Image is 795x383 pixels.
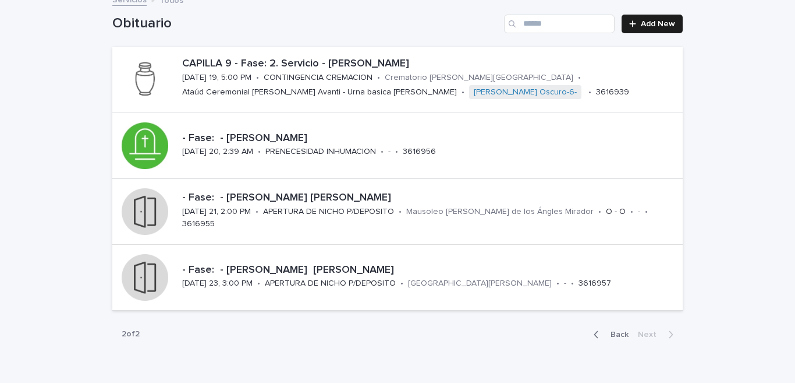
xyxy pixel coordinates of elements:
[638,207,640,217] p: -
[604,331,629,339] span: Back
[564,279,566,289] p: -
[182,279,253,289] p: [DATE] 23, 3:00 PM
[265,279,396,289] p: APERTURA DE NICHO P/DEPOSITO
[571,279,574,289] p: •
[403,147,436,157] p: 3616956
[395,147,398,157] p: •
[598,207,601,217] p: •
[112,113,683,179] a: - Fase: - [PERSON_NAME][DATE] 20, 2:39 AM•PRENECESIDAD INHUMACION•-•3616956
[408,279,552,289] p: [GEOGRAPHIC_DATA][PERSON_NAME]
[112,179,683,245] a: - Fase: - [PERSON_NAME] [PERSON_NAME][DATE] 21, 2:00 PM•APERTURA DE NICHO P/DEPOSITO•Mausoleo [PE...
[258,147,261,157] p: •
[638,331,663,339] span: Next
[182,87,457,97] p: Ataúd Ceremonial [PERSON_NAME] Avanti - Urna basica [PERSON_NAME]
[388,147,391,157] p: -
[257,279,260,289] p: •
[622,15,683,33] a: Add New
[112,320,149,349] p: 2 of 2
[182,207,251,217] p: [DATE] 21, 2:00 PM
[182,219,215,229] p: 3616955
[182,147,253,157] p: [DATE] 20, 2:39 AM
[400,279,403,289] p: •
[265,147,376,157] p: PRENECESIDAD INHUMACION
[399,207,402,217] p: •
[182,73,251,83] p: [DATE] 19, 5:00 PM
[182,264,678,277] p: - Fase: - [PERSON_NAME] [PERSON_NAME]
[182,132,561,145] p: - Fase: - [PERSON_NAME]
[641,20,675,28] span: Add New
[645,207,648,217] p: •
[462,87,464,97] p: •
[474,87,577,97] a: [PERSON_NAME] Oscuro-6-
[504,15,615,33] input: Search
[596,87,629,97] p: 3616939
[377,73,380,83] p: •
[578,73,581,83] p: •
[606,207,626,217] p: O - O
[385,73,573,83] p: Crematorio [PERSON_NAME][GEOGRAPHIC_DATA]
[584,329,633,340] button: Back
[182,58,678,71] p: CAPILLA 9 - Fase: 2. Servicio - [PERSON_NAME]
[588,87,591,97] p: •
[578,279,611,289] p: 3616957
[406,207,594,217] p: Mausoleo [PERSON_NAME] de los Ángles Mirador
[264,73,372,83] p: CONTINGENCIA CREMACION
[633,329,683,340] button: Next
[112,15,499,32] h1: Obituario
[256,73,259,83] p: •
[112,245,683,311] a: - Fase: - [PERSON_NAME] [PERSON_NAME][DATE] 23, 3:00 PM•APERTURA DE NICHO P/DEPOSITO•[GEOGRAPHIC_...
[630,207,633,217] p: •
[255,207,258,217] p: •
[182,192,678,205] p: - Fase: - [PERSON_NAME] [PERSON_NAME]
[112,47,683,113] a: CAPILLA 9 - Fase: 2. Servicio - [PERSON_NAME][DATE] 19, 5:00 PM•CONTINGENCIA CREMACION•Crematorio...
[263,207,394,217] p: APERTURA DE NICHO P/DEPOSITO
[556,279,559,289] p: •
[381,147,384,157] p: •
